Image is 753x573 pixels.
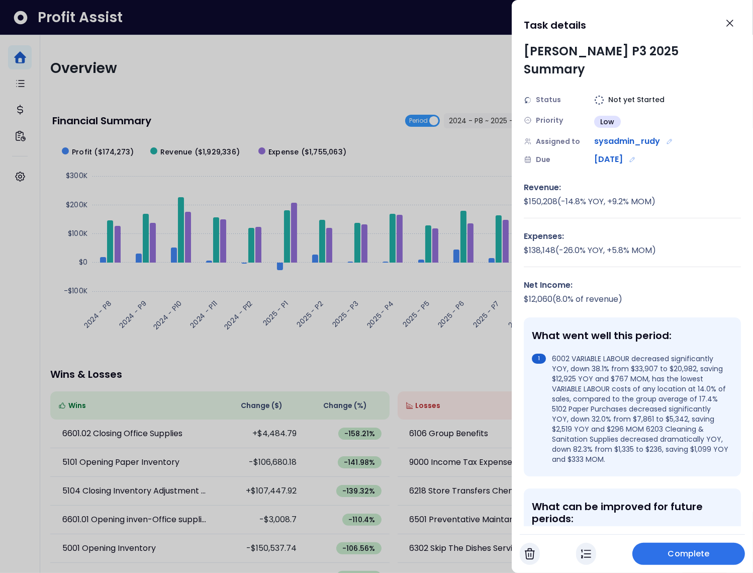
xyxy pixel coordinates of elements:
span: sysadmin_rudy [594,135,660,147]
div: Expenses: [524,230,741,242]
li: 6002 VARIABLE LABOUR decreased significantly YOY, down 38.1% from $33,907 to $20,982, saving $12,... [532,354,729,464]
button: Edit assignment [664,136,675,147]
span: Complete [668,548,710,560]
div: [PERSON_NAME] P3 2025 Summary [524,42,741,78]
div: What can be improved for future periods: [532,501,729,525]
img: Status [524,96,532,104]
img: Cancel Task [525,548,535,560]
span: Due [536,154,550,165]
div: $ 138,148 ( -26.0 % YOY, +5.8 % MOM) [524,244,741,257]
img: Not yet Started [594,95,604,105]
button: Complete [632,543,745,565]
span: Assigned to [536,136,580,147]
span: Priority [536,115,563,126]
div: What went well this period: [532,330,729,342]
h1: Task details [524,16,586,34]
img: In Progress [581,548,591,560]
div: $ 150,208 ( -14.8 % YOY, +9.2 % MOM) [524,196,741,208]
div: Revenue: [524,182,741,194]
div: $ 12,060 ( 8.0 % of revenue) [524,293,741,305]
div: Net Income: [524,279,741,291]
span: [DATE] [594,153,623,166]
button: Edit due date [627,154,638,165]
span: Not yet Started [608,95,665,105]
span: Status [536,95,561,105]
button: Close [719,12,741,34]
span: Low [600,117,615,127]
